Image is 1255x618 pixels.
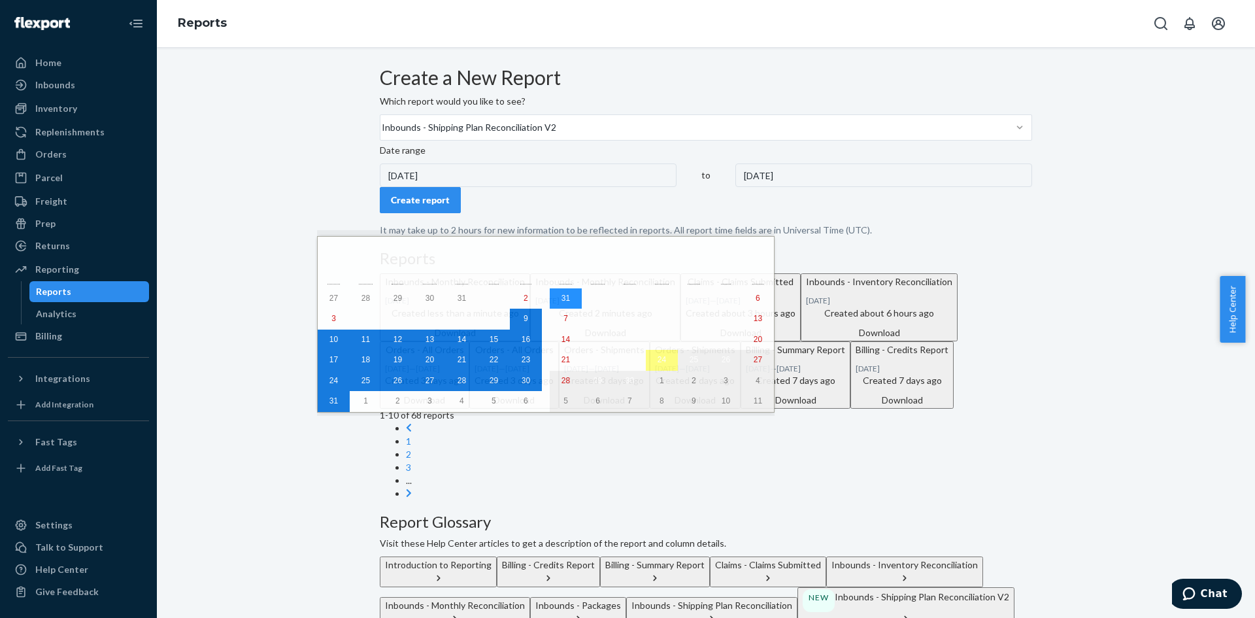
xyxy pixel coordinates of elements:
[385,599,525,612] div: Inbounds - Monthly Reconciliation
[446,330,478,351] button: August 14, 2025
[35,56,61,69] div: Home
[724,376,728,385] abbr: October 3, 2025
[446,309,478,330] button: August 7, 2025
[8,191,149,212] a: Freight
[20,86,294,110] h2: Report Purpose
[329,376,338,385] abbr: August 24, 2025
[446,288,478,309] button: July 31, 2025
[614,309,646,330] button: September 9, 2025
[627,396,632,405] abbr: October 7, 2025
[678,288,710,309] button: September 4, 2025
[522,355,530,364] abbr: August 23, 2025
[594,355,602,364] abbr: September 22, 2025
[1205,10,1231,37] button: Open account menu
[380,224,1032,237] p: It may take up to 2 hours for new information to be reflected in reports. All report time fields ...
[492,396,496,405] abbr: September 5, 2025
[8,259,149,280] a: Reporting
[856,364,880,373] time: [DATE]
[550,391,582,412] button: October 5, 2025
[414,350,446,371] button: August 20, 2025
[692,376,696,385] abbr: October 2, 2025
[614,350,646,371] button: September 23, 2025
[563,396,568,405] abbr: October 5, 2025
[1172,579,1242,611] iframe: Opens a widget where you can chat to one of our agents
[690,355,698,364] abbr: September 25, 2025
[497,557,600,587] button: Billing - Credits Report
[8,559,149,580] a: Help Center
[626,335,634,344] abbr: September 16, 2025
[754,335,762,344] abbr: September 20, 2025
[20,286,294,456] p: A seller creates shipping plans in Flexport Portal to send inventory to Flexport. Every shipping ...
[350,350,382,371] button: August 18, 2025
[406,449,411,460] a: Page 2
[8,144,149,165] a: Orders
[752,277,763,284] abbr: Saturday
[690,335,698,344] abbr: September 18, 2025
[460,314,464,323] abbr: August 7, 2025
[745,237,774,266] button: »
[20,256,294,280] h2: Report Description
[722,355,730,364] abbr: September 26, 2025
[458,294,466,303] abbr: July 31, 2025
[678,309,710,330] button: September 11, 2025
[658,335,666,344] abbr: September 17, 2025
[595,396,600,405] abbr: October 6, 2025
[510,391,542,412] button: September 6, 2025
[490,335,498,344] abbr: August 15, 2025
[36,285,71,298] div: Reports
[742,371,774,392] button: October 4, 2025
[375,237,716,266] button: [DATE] – [DATE]
[8,75,149,95] a: Inbounds
[722,314,730,323] abbr: September 12, 2025
[735,163,1032,187] div: [DATE]
[36,307,76,320] div: Analytics
[478,288,510,309] button: August 1, 2025
[560,277,572,284] abbr: Sunday
[35,462,82,473] div: Add Fast Tag
[541,246,550,255] span: –
[524,294,528,303] abbr: August 2, 2025
[35,217,56,230] div: Prep
[510,309,542,330] button: August 9, 2025
[426,376,434,385] abbr: August 27, 2025
[329,294,338,303] abbr: July 27, 2025
[510,330,542,351] button: August 16, 2025
[646,391,678,412] button: October 8, 2025
[8,213,149,234] a: Prep
[660,376,664,385] abbr: October 1, 2025
[414,391,446,412] button: September 3, 2025
[426,294,434,303] abbr: July 30, 2025
[595,314,600,323] abbr: September 8, 2025
[363,396,368,405] abbr: September 1, 2025
[382,121,556,134] div: Inbounds - Shipping Plan Reconciliation V2
[658,355,666,364] abbr: September 24, 2025
[535,599,621,612] div: Inbounds - Packages
[350,288,382,309] button: July 28, 2025
[492,314,496,323] abbr: August 8, 2025
[582,391,614,412] button: October 6, 2025
[1148,10,1174,37] button: Open Search Box
[350,391,382,412] button: September 1, 2025
[35,78,75,92] div: Inbounds
[35,436,77,449] div: Fast Tags
[742,391,774,412] button: October 11, 2025
[8,326,149,347] a: Billing
[359,277,373,284] abbr: Monday
[746,363,845,374] p: —
[406,436,411,447] a: Page 1 is your current page
[561,355,570,364] abbr: September 21, 2025
[382,350,414,371] button: August 19, 2025
[563,314,568,323] abbr: September 7, 2025
[382,371,414,392] button: August 26, 2025
[458,376,466,385] abbr: August 28, 2025
[646,309,678,330] button: September 10, 2025
[414,309,446,330] button: August 6, 2025
[831,558,978,572] div: Inbounds - Inventory Reconciliation
[35,372,90,385] div: Integrations
[856,343,948,356] p: Billing - Credits Report
[35,126,105,139] div: Replenishments
[20,116,294,135] p: The purpose of this report is to
[414,288,446,309] button: July 30, 2025
[318,237,346,266] button: «
[178,16,227,30] a: Reports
